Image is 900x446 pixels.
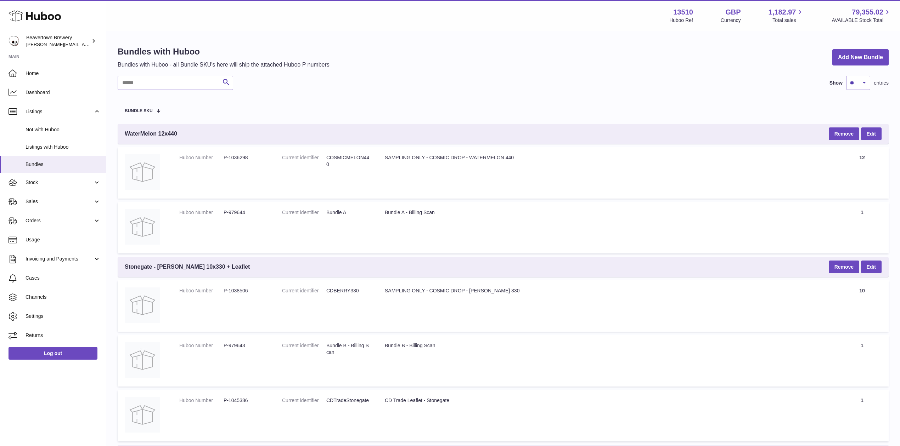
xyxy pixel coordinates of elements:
[673,7,693,17] strong: 13510
[385,342,828,349] div: Bundle B - Billing Scan
[769,7,804,24] a: 1,182.97 Total sales
[385,209,828,216] div: Bundle A - Billing Scan
[224,154,268,161] dd: P-1036298
[224,397,268,404] dd: P-1045386
[26,275,101,281] span: Cases
[26,89,101,96] span: Dashboard
[9,36,19,46] img: Matthew.McCormack@beavertownbrewery.co.uk
[861,127,882,140] a: Edit
[118,46,330,57] h1: Bundles with Huboo
[385,154,828,161] div: SAMPLING ONLY - COSMIC DROP - WATERMELON 440
[836,280,889,332] td: 10
[385,397,828,404] div: CD Trade Leaflet - Stonegate
[125,263,250,271] span: Stonegate - [PERSON_NAME] 10x330 + Leaflet
[861,261,882,273] a: Edit
[769,7,796,17] span: 1,182.97
[26,332,101,339] span: Returns
[282,287,326,294] dt: Current identifier
[125,287,160,323] img: SAMPLING ONLY - COSMIC DROP - BERRY 330
[125,397,160,433] img: CD Trade Leaflet - Stonegate
[26,126,101,133] span: Not with Huboo
[282,397,326,404] dt: Current identifier
[26,294,101,301] span: Channels
[224,342,268,349] dd: P-979643
[326,154,371,168] dd: COSMICMELON440
[326,209,371,216] dd: Bundle A
[836,335,889,387] td: 1
[26,34,90,48] div: Beavertown Brewery
[326,287,371,294] dd: CDBERRY330
[836,390,889,441] td: 1
[9,347,97,360] a: Log out
[26,198,93,205] span: Sales
[26,144,101,150] span: Listings with Huboo
[118,61,330,69] p: Bundles with Huboo - all Bundle SKU's here will ship the attached Huboo P numbers
[832,7,891,24] a: 79,355.02 AVAILABLE Stock Total
[829,261,859,273] button: Remove
[829,80,843,86] label: Show
[125,109,153,113] span: Bundle SKU
[26,236,101,243] span: Usage
[772,17,804,24] span: Total sales
[179,209,224,216] dt: Huboo Number
[26,217,93,224] span: Orders
[282,154,326,168] dt: Current identifier
[832,17,891,24] span: AVAILABLE Stock Total
[26,256,93,262] span: Invoicing and Payments
[26,41,180,47] span: [PERSON_NAME][EMAIL_ADDRESS][PERSON_NAME][DOMAIN_NAME]
[26,313,101,320] span: Settings
[179,397,224,404] dt: Huboo Number
[326,397,371,404] dd: CDTradeStonegate
[125,209,160,245] img: Bundle A - Billing Scan
[829,127,859,140] button: Remove
[836,202,889,253] td: 1
[836,147,889,199] td: 12
[26,161,101,168] span: Bundles
[326,342,371,356] dd: Bundle B - Billing Scan
[874,80,889,86] span: entries
[282,209,326,216] dt: Current identifier
[725,7,741,17] strong: GBP
[125,154,160,190] img: SAMPLING ONLY - COSMIC DROP - WATERMELON 440
[26,70,101,77] span: Home
[385,287,828,294] div: SAMPLING ONLY - COSMIC DROP - [PERSON_NAME] 330
[125,130,177,138] span: WaterMelon 12x440
[179,287,224,294] dt: Huboo Number
[224,287,268,294] dd: P-1038506
[669,17,693,24] div: Huboo Ref
[179,342,224,349] dt: Huboo Number
[282,342,326,356] dt: Current identifier
[26,108,93,115] span: Listings
[179,154,224,161] dt: Huboo Number
[721,17,741,24] div: Currency
[125,342,160,378] img: Bundle B - Billing Scan
[26,179,93,186] span: Stock
[852,7,883,17] span: 79,355.02
[224,209,268,216] dd: P-979644
[832,49,889,66] a: Add New Bundle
